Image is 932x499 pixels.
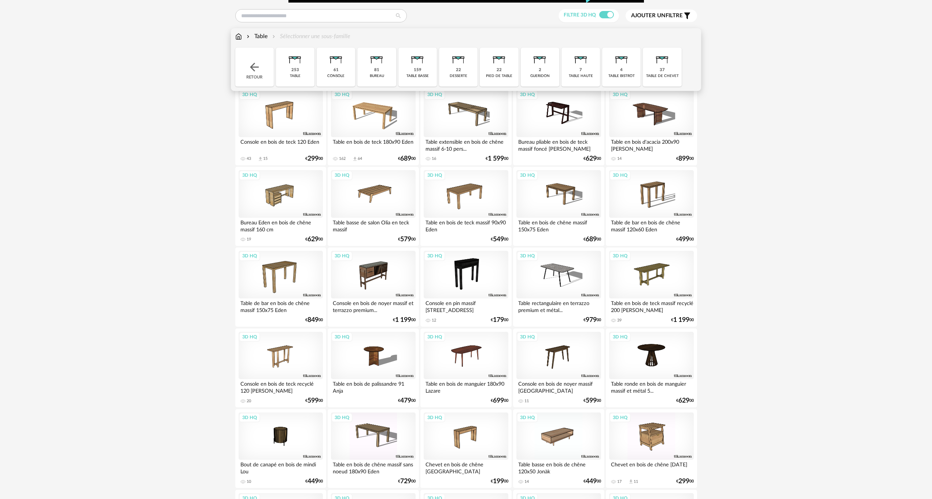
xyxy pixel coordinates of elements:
[331,332,353,342] div: 3D HQ
[393,318,416,323] div: € 00
[432,156,436,161] div: 16
[583,318,601,323] div: € 00
[609,137,693,152] div: Table en bois d'acacia 200x90 [PERSON_NAME]
[493,237,504,242] span: 549
[291,67,299,73] div: 253
[239,332,260,342] div: 3D HQ
[524,479,529,484] div: 14
[263,156,268,161] div: 15
[586,479,597,484] span: 449
[245,32,268,41] div: Table
[678,237,689,242] span: 499
[235,329,326,408] a: 3D HQ Console en bois de teck recyclé 120 [PERSON_NAME] 20 €59900
[609,298,693,313] div: Table en bois de teck massif recyclé 200 [PERSON_NAME]
[424,460,508,474] div: Chevet en bois de chêne [GEOGRAPHIC_DATA]
[424,137,508,152] div: Table extensible en bois de chêne massif 6-10 pers...
[609,218,693,232] div: Table de bar en bois de chêne massif 120x60 Eden
[497,67,502,73] div: 22
[524,399,529,404] div: 11
[247,156,251,161] div: 43
[331,298,415,313] div: Console en bois de noyer massif et terrazzo premium...
[239,170,260,180] div: 3D HQ
[334,67,339,73] div: 61
[631,13,666,18] span: Ajouter un
[571,48,591,67] img: Table.png
[307,156,318,161] span: 299
[516,218,601,232] div: Table en bois de chêne massif 150x75 Eden
[339,156,346,161] div: 162
[370,74,384,78] div: bureau
[420,329,511,408] a: 3D HQ Table en bois de manguier 180x90 Lazare €69900
[631,12,683,19] span: filtre
[617,156,622,161] div: 14
[424,170,445,180] div: 3D HQ
[239,218,323,232] div: Bureau Eden en bois de chêne massif 160 cm
[239,251,260,261] div: 3D HQ
[245,32,251,41] img: svg+xml;base64,PHN2ZyB3aWR0aD0iMTYiIGhlaWdodD0iMTYiIHZpZXdCb3g9IjAgMCAxNiAxNiIgZmlsbD0ibm9uZSIgeG...
[606,329,697,408] a: 3D HQ Table ronde en bois de manguier massif et métal 5... €62900
[305,398,323,403] div: € 00
[395,318,411,323] span: 1 199
[678,156,689,161] span: 899
[400,479,411,484] span: 729
[606,409,697,488] a: 3D HQ Chevet en bois de chêne [DATE] 17 Download icon 11 €29900
[328,409,419,488] a: 3D HQ Table en bois de chêne massif sans noeud 180x90 Eden €72900
[493,398,504,403] span: 699
[285,48,305,67] img: Table.png
[450,74,467,78] div: desserte
[516,298,601,313] div: Table rectangulaire en terrazzo premium et métal...
[583,237,601,242] div: € 00
[606,247,697,327] a: 3D HQ Table en bois de teck massif recyclé 200 [PERSON_NAME] 39 €1 19900
[239,379,323,394] div: Console en bois de teck recyclé 120 [PERSON_NAME]
[326,48,346,67] img: Table.png
[235,247,326,327] a: 3D HQ Table de bar en bois de chêne massif 150x75 Eden €84900
[486,156,508,161] div: € 00
[358,156,362,161] div: 64
[583,156,601,161] div: € 00
[305,318,323,323] div: € 00
[235,48,274,87] div: Retour
[609,332,631,342] div: 3D HQ
[517,332,538,342] div: 3D HQ
[516,379,601,394] div: Console en bois de noyer massif [GEOGRAPHIC_DATA]
[489,48,509,67] img: Table.png
[517,90,538,99] div: 3D HQ
[513,167,604,246] a: 3D HQ Table en bois de chêne massif 150x75 Eden €68900
[678,479,689,484] span: 299
[539,67,541,73] div: 2
[513,329,604,408] a: 3D HQ Console en bois de noyer massif [GEOGRAPHIC_DATA] 11 €59900
[305,156,323,161] div: € 00
[374,67,379,73] div: 81
[586,156,597,161] span: 629
[646,74,679,78] div: table de chevet
[683,11,692,20] span: Filter icon
[609,379,693,394] div: Table ronde en bois de manguier massif et métal 5...
[258,156,263,162] span: Download icon
[583,479,601,484] div: € 00
[620,67,623,73] div: 4
[579,67,582,73] div: 7
[424,251,445,261] div: 3D HQ
[331,137,415,152] div: Table en bois de teck 180x90 Eden
[617,318,622,323] div: 39
[486,74,512,78] div: pied de table
[328,86,419,165] a: 3D HQ Table en bois de teck 180x90 Eden 162 Download icon 64 €68900
[352,156,358,162] span: Download icon
[608,74,635,78] div: table bistrot
[491,318,508,323] div: € 00
[586,237,597,242] span: 689
[307,398,318,403] span: 599
[367,48,387,67] img: Table.png
[235,409,326,488] a: 3D HQ Bout de canapé en bois de mindi Lou 10 €44900
[671,318,694,323] div: € 00
[239,413,260,422] div: 3D HQ
[331,379,415,394] div: Table en bois de palissandre 91 Anja
[517,413,538,422] div: 3D HQ
[328,329,419,408] a: 3D HQ Table en bois de palissandre 91 Anja €47900
[586,318,597,323] span: 979
[449,48,468,67] img: Table.png
[530,48,550,67] img: Table.png
[676,237,694,242] div: € 00
[239,298,323,313] div: Table de bar en bois de chêne massif 150x75 Eden
[424,332,445,342] div: 3D HQ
